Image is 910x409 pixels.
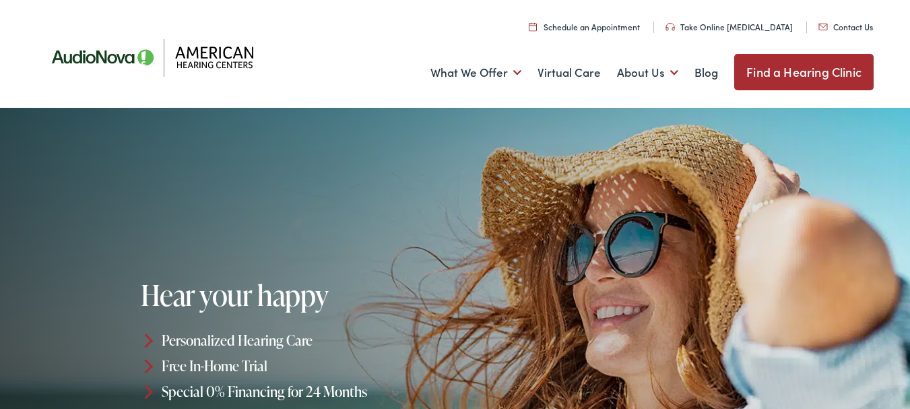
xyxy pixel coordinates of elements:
[538,48,601,98] a: Virtual Care
[617,48,678,98] a: About Us
[141,353,459,379] li: Free In-Home Trial
[430,48,521,98] a: What We Offer
[734,54,874,90] a: Find a Hearing Clinic
[529,22,537,31] img: utility icon
[141,379,459,404] li: Special 0% Financing for 24 Months
[141,327,459,353] li: Personalized Hearing Care
[818,21,873,32] a: Contact Us
[665,21,793,32] a: Take Online [MEDICAL_DATA]
[665,23,675,31] img: utility icon
[141,280,459,311] h1: Hear your happy
[694,48,718,98] a: Blog
[818,24,828,30] img: utility icon
[529,21,640,32] a: Schedule an Appointment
